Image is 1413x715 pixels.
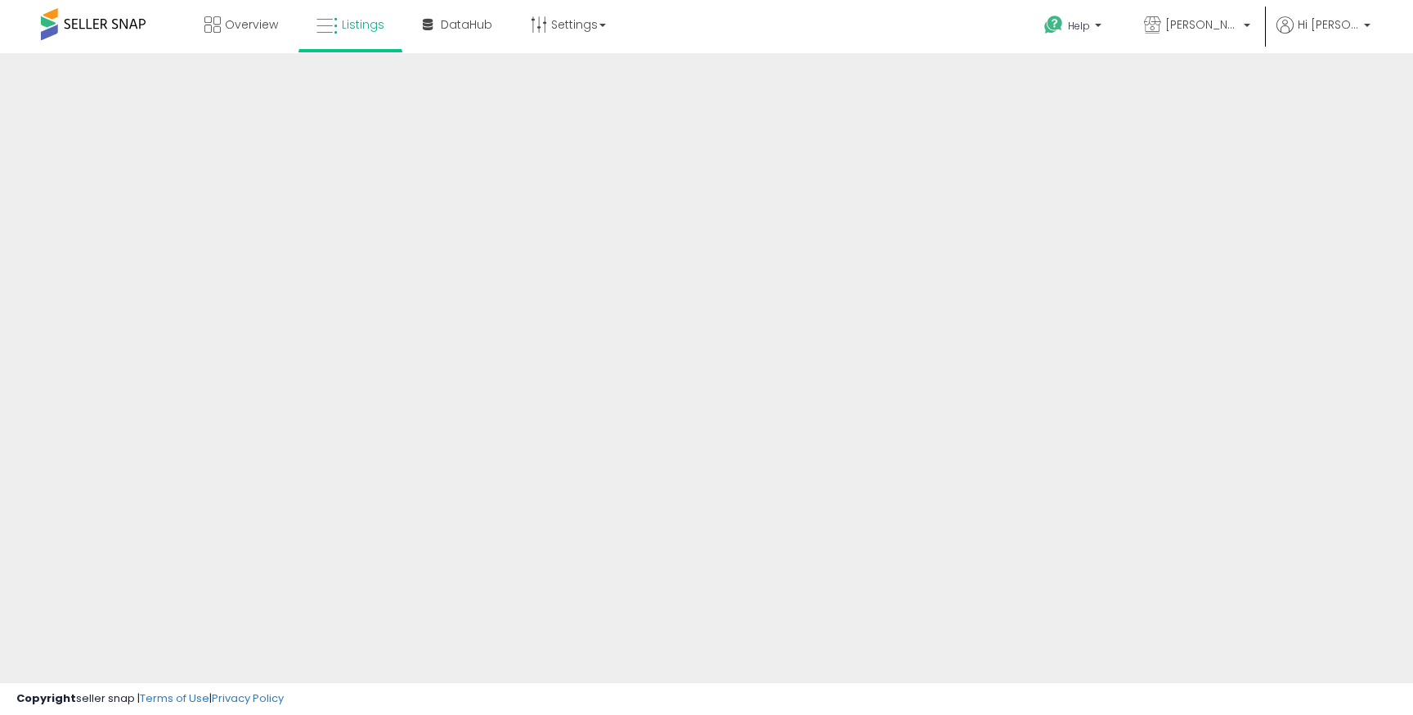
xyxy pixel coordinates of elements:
[16,691,284,707] div: seller snap | |
[441,16,492,33] span: DataHub
[1276,16,1370,53] a: Hi [PERSON_NAME]
[140,690,209,706] a: Terms of Use
[212,690,284,706] a: Privacy Policy
[1165,16,1239,33] span: [PERSON_NAME] Retail IT
[16,690,76,706] strong: Copyright
[1298,16,1359,33] span: Hi [PERSON_NAME]
[1043,15,1064,35] i: Get Help
[225,16,278,33] span: Overview
[1068,19,1090,33] span: Help
[1031,2,1118,53] a: Help
[342,16,384,33] span: Listings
